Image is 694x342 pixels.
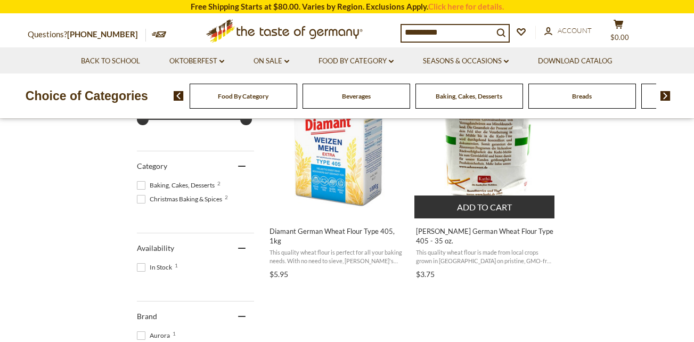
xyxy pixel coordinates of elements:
[416,226,554,246] span: [PERSON_NAME] German Wheat Flour Type 405 - 35 oz.
[175,263,178,268] span: 1
[137,161,167,170] span: Category
[137,243,174,253] span: Availability
[270,226,407,246] span: Diamant German Wheat Flour Type 405, 1kg
[436,92,502,100] a: Baking, Cakes, Desserts
[572,92,592,100] a: Breads
[610,33,629,42] span: $0.00
[416,248,554,265] span: This quality wheat flour is made from local crops grown in [GEOGRAPHIC_DATA] on pristine, GMO-fre...
[254,55,289,67] a: On Sale
[137,331,173,340] span: Aurora
[217,181,221,186] span: 2
[225,194,228,200] span: 2
[28,28,146,42] p: Questions?
[423,55,509,67] a: Seasons & Occasions
[169,55,224,67] a: Oktoberfest
[268,68,409,209] img: Diamant German Wheat Flour Type 405, 1kg
[428,2,504,11] a: Click here for details.
[81,55,140,67] a: Back to School
[137,194,225,204] span: Christmas Baking & Spices
[137,312,157,321] span: Brand
[173,331,176,336] span: 1
[660,91,671,101] img: next arrow
[174,91,184,101] img: previous arrow
[67,29,138,39] a: [PHONE_NUMBER]
[270,270,288,279] span: $5.95
[414,59,556,282] a: Kathi German Wheat Flour Type 405 - 35 oz.
[342,92,371,100] a: Beverages
[544,25,592,37] a: Account
[218,92,268,100] a: Food By Category
[268,59,409,282] a: Diamant German Wheat Flour Type 405, 1kg
[414,196,554,218] button: Add to cart
[603,19,635,46] button: $0.00
[414,68,556,209] img: Kathi Wheat Flour Type 405 Description
[319,55,394,67] a: Food By Category
[538,55,613,67] a: Download Catalog
[137,263,175,272] span: In Stock
[137,181,218,190] span: Baking, Cakes, Desserts
[416,270,435,279] span: $3.75
[270,248,407,265] span: This quality wheat flour is perfect for all your baking needs. With no need to sieve, [PERSON_NAM...
[558,26,592,35] span: Account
